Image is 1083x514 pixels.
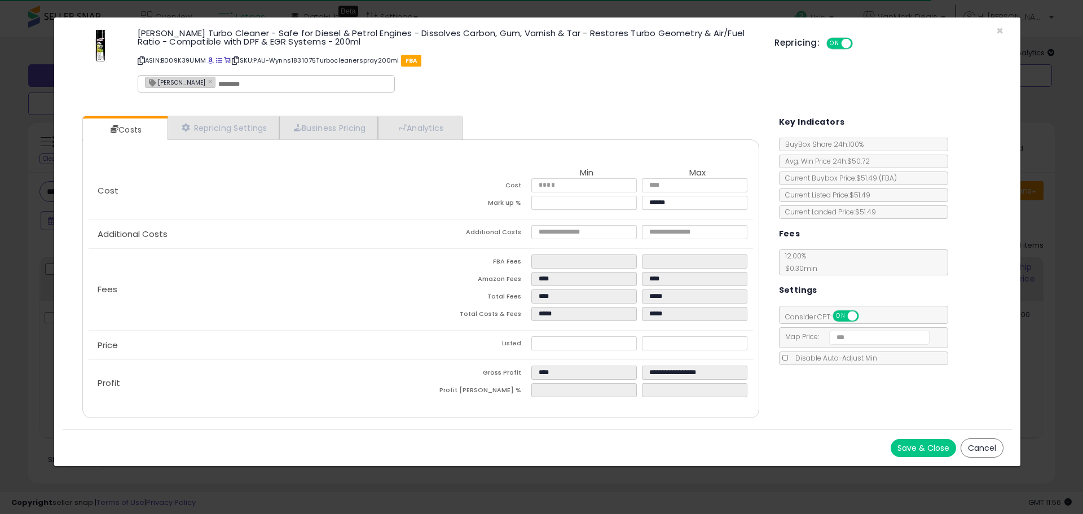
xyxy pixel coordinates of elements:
[216,56,222,65] a: All offer listings
[378,116,461,139] a: Analytics
[779,283,817,297] h5: Settings
[779,115,845,129] h5: Key Indicators
[780,156,870,166] span: Avg. Win Price 24h: $50.72
[401,55,422,67] span: FBA
[642,168,752,178] th: Max
[780,312,874,322] span: Consider CPT:
[138,51,758,69] p: ASIN: B009K39UMM | SKU: PAU-Wynns1831075Turbocleanerspray200ml
[89,230,421,239] p: Additional Costs
[421,178,531,196] td: Cost
[827,39,842,49] span: ON
[891,439,956,457] button: Save & Close
[89,341,421,350] p: Price
[774,38,820,47] h5: Repricing:
[421,254,531,272] td: FBA Fees
[208,56,214,65] a: BuyBox page
[879,173,897,183] span: ( FBA )
[138,29,758,46] h3: [PERSON_NAME] Turbo Cleaner - Safe for Diesel & Petrol Engines - Dissolves Carbon, Gum, Varnish &...
[89,285,421,294] p: Fees
[834,311,848,321] span: ON
[421,272,531,289] td: Amazon Fees
[780,207,876,217] span: Current Landed Price: $51.49
[779,227,800,241] h5: Fees
[961,438,1003,458] button: Cancel
[780,251,817,273] span: 12.00 %
[856,173,897,183] span: $51.49
[83,118,166,141] a: Costs
[780,139,864,149] span: BuyBox Share 24h: 100%
[421,383,531,401] td: Profit [PERSON_NAME] %
[421,307,531,324] td: Total Costs & Fees
[146,77,205,87] span: [PERSON_NAME]
[421,225,531,243] td: Additional Costs
[780,332,930,341] span: Map Price:
[279,116,378,139] a: Business Pricing
[83,29,117,63] img: 414H-mTMEWL._SL60_.jpg
[421,289,531,307] td: Total Fees
[208,76,215,86] a: ×
[780,190,870,200] span: Current Listed Price: $51.49
[780,173,897,183] span: Current Buybox Price:
[421,336,531,354] td: Listed
[168,116,279,139] a: Repricing Settings
[89,379,421,388] p: Profit
[790,353,877,363] span: Disable Auto-Adjust Min
[996,23,1003,39] span: ×
[780,263,817,273] span: $0.30 min
[851,39,869,49] span: OFF
[421,366,531,383] td: Gross Profit
[857,311,875,321] span: OFF
[531,168,642,178] th: Min
[224,56,230,65] a: Your listing only
[89,186,421,195] p: Cost
[421,196,531,213] td: Mark up %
